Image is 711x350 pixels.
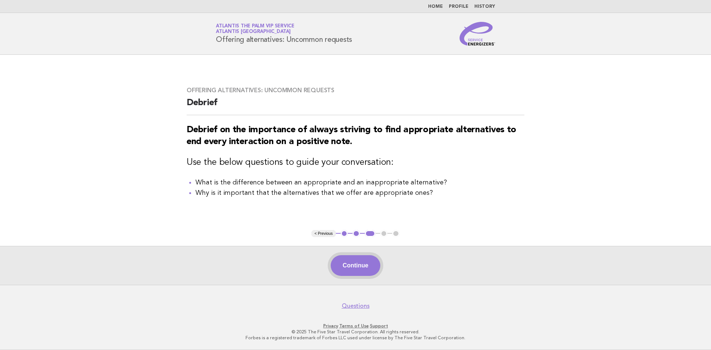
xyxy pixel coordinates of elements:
[341,230,348,237] button: 1
[449,4,468,9] a: Profile
[339,323,369,329] a: Terms of Use
[428,4,443,9] a: Home
[129,335,582,341] p: Forbes is a registered trademark of Forbes LLC used under license by The Five Star Travel Corpora...
[129,329,582,335] p: © 2025 The Five Star Travel Corporation. All rights reserved.
[216,30,291,34] span: Atlantis [GEOGRAPHIC_DATA]
[365,230,375,237] button: 3
[342,302,370,310] a: Questions
[187,97,524,115] h2: Debrief
[323,323,338,329] a: Privacy
[129,323,582,329] p: · ·
[370,323,388,329] a: Support
[187,157,524,169] h3: Use the below questions to guide your conversation:
[460,22,495,46] img: Service Energizers
[196,177,524,188] li: What is the difference between an appropriate and an inappropriate alternative?
[216,24,294,34] a: Atlantis The Palm VIP ServiceAtlantis [GEOGRAPHIC_DATA]
[216,24,352,43] h1: Offering alternatives: Uncommon requests
[311,230,336,237] button: < Previous
[196,188,524,198] li: Why is it important that the alternatives that we offer are appropriate ones?
[353,230,360,237] button: 2
[331,255,380,276] button: Continue
[474,4,495,9] a: History
[187,87,524,94] h3: Offering alternatives: Uncommon requests
[187,126,516,146] strong: Debrief on the importance of always striving to find appropriate alternatives to end every intera...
